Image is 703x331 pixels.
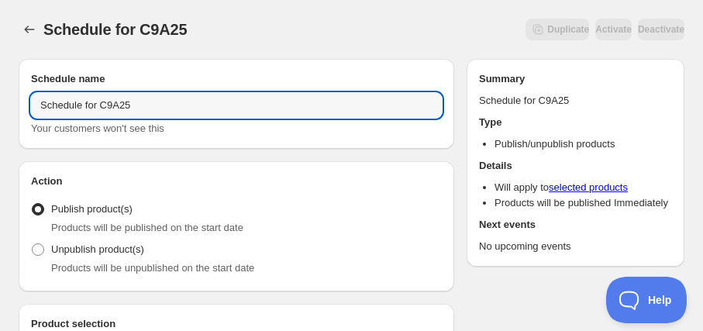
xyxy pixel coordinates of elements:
span: Products will be published on the start date [51,222,243,233]
span: Your customers won't see this [31,122,164,134]
span: Unpublish product(s) [51,243,144,255]
a: selected products [549,181,628,193]
li: Will apply to [495,180,672,195]
h2: Type [479,115,672,130]
span: Publish product(s) [51,203,133,215]
button: Schedules [19,19,40,40]
h2: Action [31,174,442,189]
h2: Next events [479,217,672,233]
h2: Schedule name [31,71,442,87]
li: Products will be published Immediately [495,195,672,211]
p: No upcoming events [479,239,672,254]
h2: Summary [479,71,672,87]
h2: Details [479,158,672,174]
p: Schedule for C9A25 [479,93,672,109]
span: Schedule for C9A25 [43,21,187,38]
span: Products will be unpublished on the start date [51,262,254,274]
iframe: Toggle Customer Support [606,277,687,323]
li: Publish/unpublish products [495,136,672,152]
